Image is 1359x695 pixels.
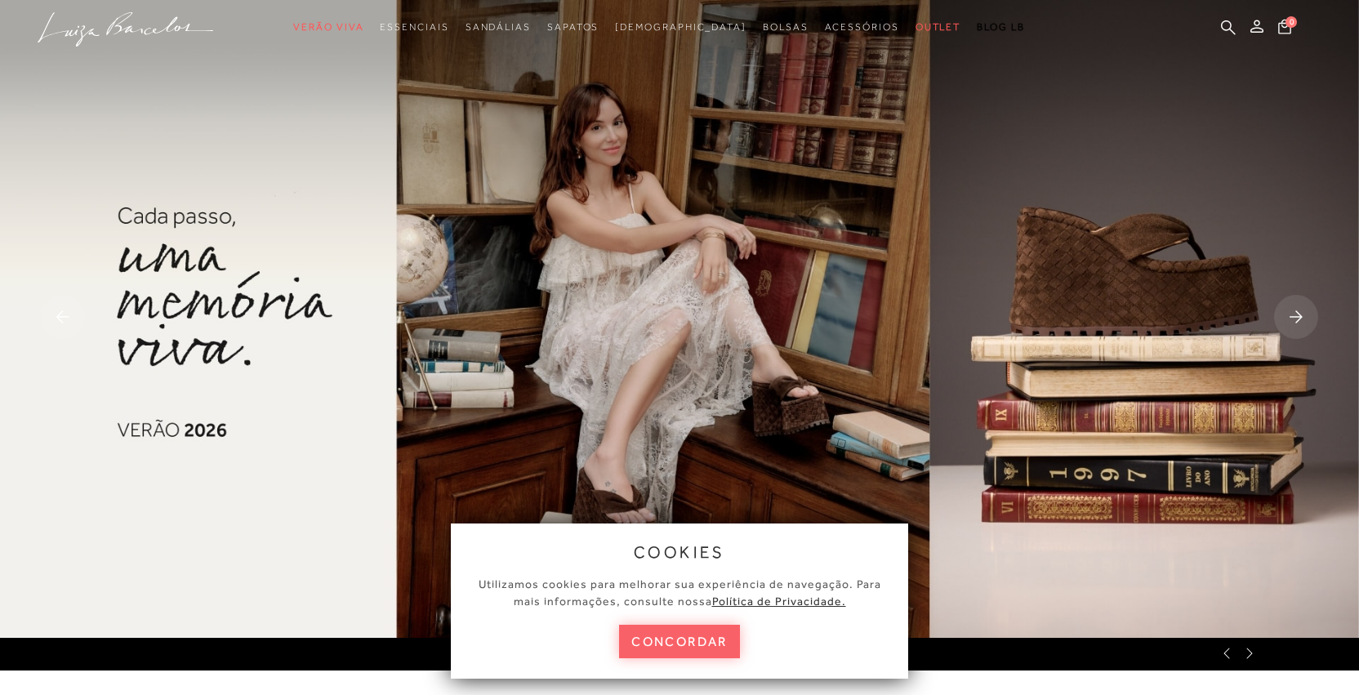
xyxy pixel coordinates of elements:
a: noSubCategoriesText [763,12,809,42]
a: noSubCategoriesText [380,12,448,42]
a: noSubCategoriesText [615,12,746,42]
span: Verão Viva [293,21,363,33]
a: BLOG LB [977,12,1024,42]
span: Sandálias [466,21,531,33]
button: 0 [1273,18,1296,40]
span: Sapatos [547,21,599,33]
span: 0 [1285,16,1297,28]
a: noSubCategoriesText [293,12,363,42]
a: noSubCategoriesText [916,12,961,42]
span: cookies [634,543,725,561]
a: noSubCategoriesText [466,12,531,42]
span: BLOG LB [977,21,1024,33]
span: Outlet [916,21,961,33]
span: [DEMOGRAPHIC_DATA] [615,21,746,33]
a: noSubCategoriesText [825,12,899,42]
span: Acessórios [825,21,899,33]
a: noSubCategoriesText [547,12,599,42]
button: concordar [619,625,740,658]
span: Bolsas [763,21,809,33]
span: Utilizamos cookies para melhorar sua experiência de navegação. Para mais informações, consulte nossa [479,577,881,608]
a: Política de Privacidade. [712,595,846,608]
span: Essenciais [380,21,448,33]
